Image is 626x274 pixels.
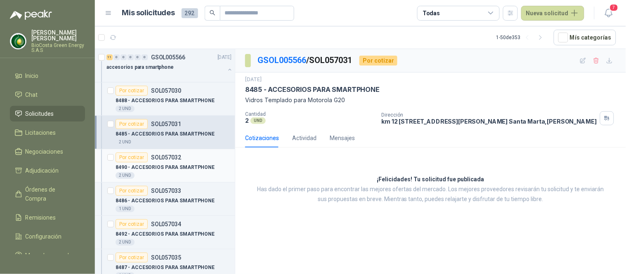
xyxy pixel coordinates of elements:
div: Por cotizar [116,152,148,162]
p: BioCosta Green Energy S.A.S [31,43,85,53]
a: Por cotizarSOL0570348492 - ACCESORIOS PARA SMARTPHONE2 UND [95,216,235,249]
a: Configuración [10,229,85,244]
p: Vidros Templado para Motorola G20 [245,96,616,105]
img: Logo peakr [10,10,52,20]
p: [PERSON_NAME] [PERSON_NAME] [31,30,85,41]
div: Por cotizar [116,219,148,229]
p: SOL057031 [151,121,181,127]
a: Manuales y ayuda [10,248,85,263]
a: Inicio [10,68,85,84]
p: SOL057032 [151,155,181,160]
p: SOL057035 [151,255,181,260]
div: 1 - 50 de 353 [496,31,547,44]
div: Por cotizar [116,186,148,196]
a: Por cotizarSOL0570328490 - ACCESORIOS PARA SMARTPHONE2 UND [95,149,235,183]
button: Nueva solicitud [521,6,584,21]
a: 11 0 0 0 0 0 GSOL005566[DATE] accesorios para smartphone [106,52,233,79]
p: Has dado el primer paso para encontrar las mejores ofertas del mercado. Los mejores proveedores r... [256,185,605,204]
div: 2 UND [116,172,135,179]
span: Inicio [26,71,39,80]
div: Actividad [292,133,317,143]
div: Por cotizar [116,253,148,262]
div: 2 UND [116,139,135,145]
div: 2 UND [116,105,135,112]
div: 0 [142,54,148,60]
span: search [210,10,215,16]
h1: Mis solicitudes [122,7,175,19]
span: Licitaciones [26,128,56,137]
span: Órdenes de Compra [26,185,77,203]
div: 0 [135,54,141,60]
span: Manuales y ayuda [26,251,73,260]
span: Solicitudes [26,109,54,118]
p: SOL057033 [151,188,181,194]
p: km 12 [STREET_ADDRESS][PERSON_NAME] Santa Marta , [PERSON_NAME] [382,118,597,125]
p: SOL057034 [151,221,181,227]
div: 0 [120,54,127,60]
div: 0 [113,54,120,60]
div: Por cotizar [116,119,148,129]
button: 7 [601,6,616,21]
p: 8486 - ACCESORIOS PARA SMARTPHONE [116,197,215,205]
div: Todas [423,9,440,18]
p: 8485 - ACCESORIOS PARA SMARTPHONE [245,85,380,94]
span: 7 [609,4,619,12]
div: Por cotizar [116,86,148,96]
span: Remisiones [26,213,56,222]
a: Negociaciones [10,144,85,159]
a: Por cotizarSOL0570338486 - ACCESORIOS PARA SMARTPHONE1 UND [95,183,235,216]
p: 8485 - ACCESORIOS PARA SMARTPHONE [116,130,215,138]
a: Adjudicación [10,163,85,178]
span: Configuración [26,232,62,241]
a: Chat [10,87,85,103]
p: GSOL005566 [151,54,185,60]
div: Cotizaciones [245,133,279,143]
div: Mensajes [330,133,355,143]
div: Por cotizar [359,56,397,66]
span: Negociaciones [26,147,64,156]
a: Por cotizarSOL0570318485 - ACCESORIOS PARA SMARTPHONE2 UND [95,116,235,149]
a: GSOL005566 [257,55,306,65]
p: 8488 - ACCESORIOS PARA SMARTPHONE [116,97,215,105]
button: Mís categorías [554,30,616,45]
a: Por cotizarSOL0570308488 - ACCESORIOS PARA SMARTPHONE2 UND [95,82,235,116]
a: Solicitudes [10,106,85,122]
div: 11 [106,54,113,60]
p: Cantidad [245,111,375,117]
p: Dirección [382,112,597,118]
span: 292 [182,8,198,18]
span: Chat [26,90,38,99]
div: 1 UND [116,206,135,212]
span: Adjudicación [26,166,59,175]
p: 8490 - ACCESORIOS PARA SMARTPHONE [116,164,215,171]
p: accesorios para smartphone [106,63,174,71]
a: Remisiones [10,210,85,225]
div: 2 UND [116,239,135,246]
p: 2 [245,117,249,124]
img: Company Logo [10,33,26,49]
p: / SOL057031 [257,54,353,67]
p: [DATE] [245,76,262,84]
a: Licitaciones [10,125,85,141]
p: 8492 - ACCESORIOS PARA SMARTPHONE [116,230,215,238]
p: SOL057030 [151,88,181,94]
h3: ¡Felicidades! Tu solicitud fue publicada [377,175,484,185]
p: [DATE] [217,54,232,61]
div: 0 [128,54,134,60]
p: 8487 - ACCESORIOS PARA SMARTPHONE [116,264,215,272]
a: Órdenes de Compra [10,182,85,206]
div: UND [250,117,266,124]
